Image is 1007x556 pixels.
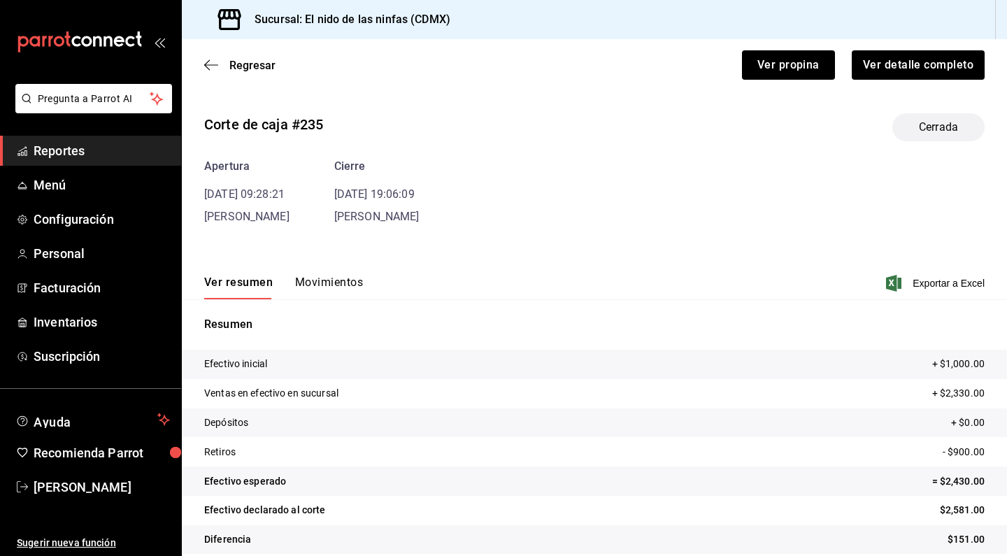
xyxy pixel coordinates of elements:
[204,276,363,299] div: navigation tabs
[10,101,172,116] a: Pregunta a Parrot AI
[34,278,170,297] span: Facturación
[34,176,170,194] span: Menú
[204,59,276,72] button: Regresar
[204,187,285,201] time: [DATE] 09:28:21
[889,275,985,292] button: Exportar a Excel
[940,503,985,518] p: $2,581.00
[243,11,450,28] h3: Sucursal: El nido de las ninfas (CDMX)
[15,84,172,113] button: Pregunta a Parrot AI
[204,386,338,401] p: Ventas en efectivo en sucursal
[34,347,170,366] span: Suscripción
[34,244,170,263] span: Personal
[154,36,165,48] button: open_drawer_menu
[204,474,286,489] p: Efectivo esperado
[932,474,985,489] p: = $2,430.00
[38,92,150,106] span: Pregunta a Parrot AI
[295,276,363,299] button: Movimientos
[34,411,152,428] span: Ayuda
[204,316,985,333] p: Resumen
[204,158,290,175] div: Apertura
[34,478,170,497] span: [PERSON_NAME]
[204,415,248,430] p: Depósitos
[334,187,415,201] time: [DATE] 19:06:09
[17,536,170,550] span: Sugerir nueva función
[204,445,236,459] p: Retiros
[334,158,420,175] div: Cierre
[204,210,290,223] span: [PERSON_NAME]
[34,443,170,462] span: Recomienda Parrot
[943,445,985,459] p: - $900.00
[204,532,251,547] p: Diferencia
[852,50,985,80] button: Ver detalle completo
[948,532,985,547] p: $151.00
[204,503,326,518] p: Efectivo declarado al corte
[932,386,985,401] p: + $2,330.00
[910,119,966,136] span: Cerrada
[204,357,267,371] p: Efectivo inicial
[204,276,273,299] button: Ver resumen
[34,141,170,160] span: Reportes
[229,59,276,72] span: Regresar
[951,415,985,430] p: + $0.00
[742,50,835,80] button: Ver propina
[334,210,420,223] span: [PERSON_NAME]
[932,357,985,371] p: + $1,000.00
[34,313,170,332] span: Inventarios
[204,114,323,135] div: Corte de caja #235
[34,210,170,229] span: Configuración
